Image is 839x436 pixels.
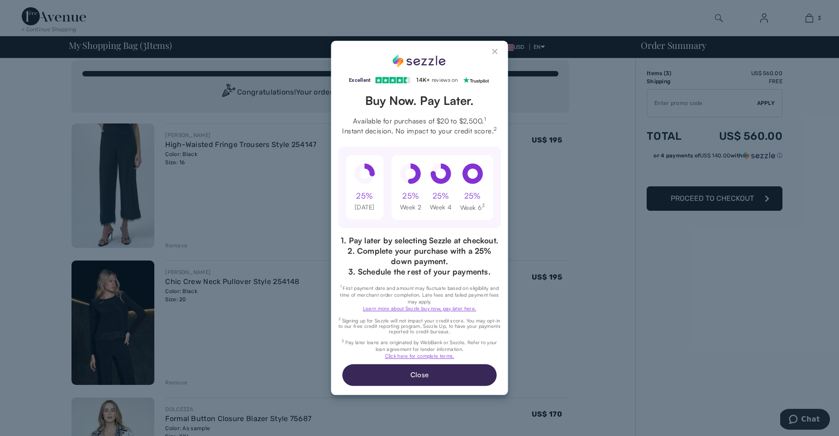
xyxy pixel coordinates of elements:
[355,203,375,212] div: [DATE]
[349,75,371,86] div: Excellent
[416,75,430,86] div: 14K+
[338,116,501,126] span: Available for purchases of $20 to $2,500.
[462,163,483,186] div: pie at 100%
[354,163,375,186] div: pie at 25%
[402,190,419,201] div: 25%
[342,339,345,343] sup: 3
[338,236,501,246] p: 1. Pay later by selecting Sezzle at checkout.
[385,353,454,360] a: Click here for complete terms.
[392,54,447,67] div: Sezzle
[340,285,499,305] span: First payment date and amount may fluctuate based on eligibility and time of merchant order compl...
[400,163,421,186] div: pie at 50%
[460,203,485,212] div: Week 6
[338,317,501,334] p: Signing up for Sezzle will not impact your credit score. You may opt-in to our free credit report...
[494,126,496,133] sup: 2
[338,93,501,109] header: Buy Now. Pay Later.
[400,203,422,212] div: Week 2
[433,190,449,201] div: 25%
[340,284,343,289] sup: 1
[482,203,485,208] sup: 3
[363,305,476,312] a: Learn more about Sezzle buy now, pay later here.
[430,163,451,186] div: pie at 75%
[484,116,486,123] sup: 1
[464,190,481,201] div: 25%
[338,317,342,321] sup: 2
[21,6,40,14] span: Chat
[356,190,373,201] div: 25%
[338,267,501,277] p: 3. Schedule the rest of your payments.
[342,365,496,386] button: Close
[338,246,501,267] p: 2. Complete your purchase with a 25% down payment.
[490,48,501,59] button: Close Sezzle Modal
[349,77,490,84] a: Excellent 14K+ reviews on
[342,340,497,353] span: Pay later loans are originated by WebBank or Sezzle. Refer to your loan agreement for lender info...
[338,126,501,136] span: Instant decision. No impact to your credit score.
[430,203,452,212] div: Week 4
[432,75,458,86] div: reviews on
